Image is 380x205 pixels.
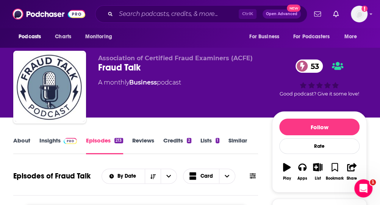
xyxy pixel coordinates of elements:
[239,9,256,19] span: Ctrl K
[354,179,372,197] iframe: Intercom live chat
[98,55,253,62] span: Association of Certified Fraud Examiners (ACFE)
[244,30,289,44] button: open menu
[351,6,367,22] img: User Profile
[303,59,323,73] span: 53
[279,158,295,185] button: Play
[297,176,307,181] div: Apps
[200,137,219,154] a: Lists1
[288,30,341,44] button: open menu
[55,31,71,42] span: Charts
[85,31,112,42] span: Monitoring
[279,138,360,154] div: Rate
[228,137,247,154] a: Similar
[266,12,297,16] span: Open Advanced
[361,6,367,12] svg: Add a profile image
[98,78,181,87] div: A monthly podcast
[132,137,154,154] a: Reviews
[13,171,91,181] h1: Episodes of Fraud Talk
[15,52,84,122] img: Fraud Talk
[95,5,307,23] div: Search podcasts, credits, & more...
[287,5,300,12] span: New
[86,137,123,154] a: Episodes213
[279,119,360,135] button: Follow
[187,138,191,143] div: 2
[347,176,357,181] div: Share
[351,6,367,22] span: Logged in as crenshawcomms
[50,30,76,44] a: Charts
[13,137,30,154] a: About
[283,176,291,181] div: Play
[370,179,376,185] span: 1
[39,137,77,154] a: InsightsPodchaser Pro
[295,158,310,185] button: Apps
[296,59,323,73] a: 53
[311,8,324,20] a: Show notifications dropdown
[145,169,161,183] button: Sort Direction
[200,174,213,179] span: Card
[330,8,342,20] a: Show notifications dropdown
[129,79,157,86] a: Business
[216,138,219,143] div: 1
[64,138,77,144] img: Podchaser Pro
[13,30,51,44] button: open menu
[325,158,344,185] button: Bookmark
[310,158,325,185] button: List
[117,174,139,179] span: By Date
[344,158,360,185] button: Share
[344,31,357,42] span: More
[263,9,301,19] button: Open AdvancedNew
[351,6,367,22] button: Show profile menu
[116,8,239,20] input: Search podcasts, credits, & more...
[114,138,123,143] div: 213
[102,174,145,179] button: open menu
[293,31,330,42] span: For Podcasters
[80,30,122,44] button: open menu
[19,31,41,42] span: Podcasts
[280,91,359,97] span: Good podcast? Give it some love!
[315,176,321,181] div: List
[102,169,177,184] h2: Choose List sort
[163,137,191,154] a: Credits2
[339,30,367,44] button: open menu
[161,169,177,183] button: open menu
[326,176,344,181] div: Bookmark
[13,7,85,21] img: Podchaser - Follow, Share and Rate Podcasts
[249,31,279,42] span: For Business
[183,169,235,184] button: Choose View
[272,55,367,102] div: 53Good podcast? Give it some love!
